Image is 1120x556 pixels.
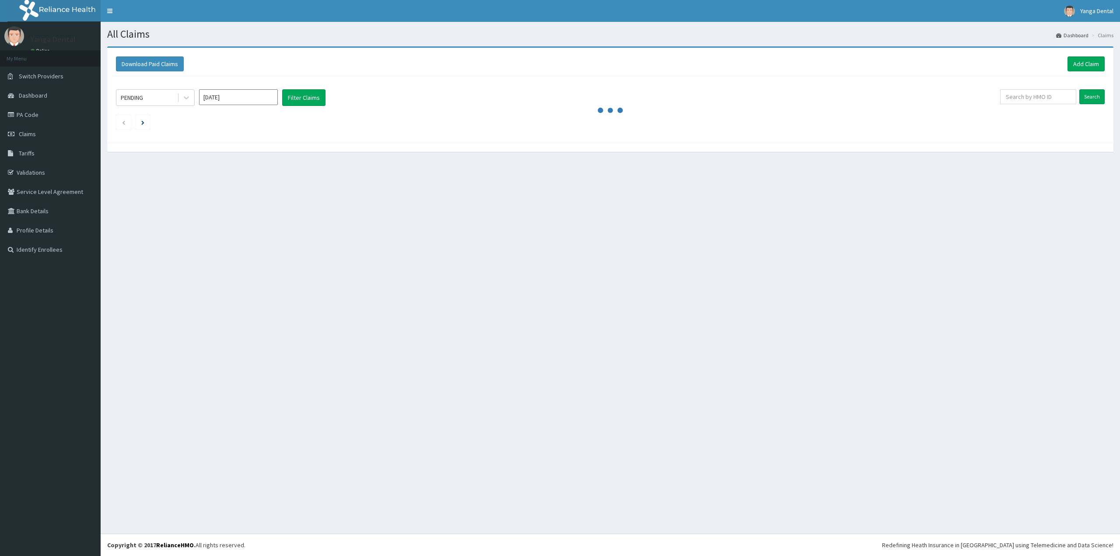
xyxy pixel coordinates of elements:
[19,72,63,80] span: Switch Providers
[1067,56,1105,71] a: Add Claim
[1064,6,1075,17] img: User Image
[4,26,24,46] img: User Image
[121,93,143,102] div: PENDING
[1056,32,1088,39] a: Dashboard
[19,91,47,99] span: Dashboard
[1080,7,1113,15] span: Yanga Dental
[107,541,196,549] strong: Copyright © 2017 .
[156,541,194,549] a: RelianceHMO
[31,48,52,54] a: Online
[122,118,126,126] a: Previous page
[1000,89,1076,104] input: Search by HMO ID
[31,35,76,43] p: Yanga Dental
[1089,32,1113,39] li: Claims
[116,56,184,71] button: Download Paid Claims
[107,28,1113,40] h1: All Claims
[282,89,325,106] button: Filter Claims
[597,97,623,123] svg: audio-loading
[101,534,1120,556] footer: All rights reserved.
[199,89,278,105] input: Select Month and Year
[19,130,36,138] span: Claims
[1079,89,1105,104] input: Search
[19,149,35,157] span: Tariffs
[141,118,144,126] a: Next page
[882,541,1113,549] div: Redefining Heath Insurance in [GEOGRAPHIC_DATA] using Telemedicine and Data Science!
